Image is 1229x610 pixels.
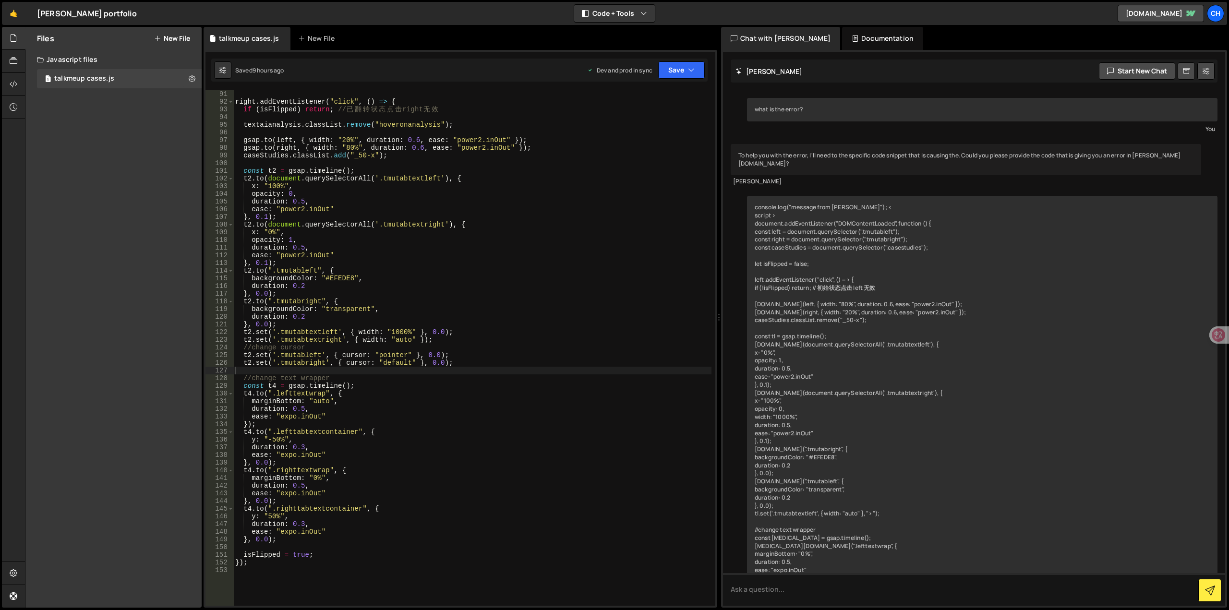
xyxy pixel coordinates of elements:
div: [PERSON_NAME] [733,178,1199,186]
div: 105 [205,198,234,205]
div: 137 [205,443,234,451]
div: 129 [205,382,234,390]
div: 94 [205,113,234,121]
div: 101 [205,167,234,175]
div: Dev and prod in sync [587,66,652,74]
div: 152 [205,559,234,566]
div: 149 [205,536,234,543]
div: 116 [205,282,234,290]
div: 131 [205,397,234,405]
div: 122 [205,328,234,336]
button: Code + Tools [574,5,655,22]
div: 124 [205,344,234,351]
div: 130 [205,390,234,397]
div: 103 [205,182,234,190]
div: 146 [205,513,234,520]
div: 141 [205,474,234,482]
div: 102 [205,175,234,182]
div: 144 [205,497,234,505]
div: 112 [205,251,234,259]
div: 123 [205,336,234,344]
div: talkmeup cases.js [54,74,114,83]
div: 115 [205,275,234,282]
div: 148 [205,528,234,536]
div: 136 [205,436,234,443]
div: 100 [205,159,234,167]
div: 98 [205,144,234,152]
div: 16451/44561.js [37,69,202,88]
button: Save [658,61,705,79]
div: 91 [205,90,234,98]
div: 121 [205,321,234,328]
div: 111 [205,244,234,251]
div: 108 [205,221,234,228]
div: 133 [205,413,234,420]
div: 119 [205,305,234,313]
div: 153 [205,566,234,574]
div: To help you with the error, I'll need to the specific code snippet that is causing the. Could you... [731,144,1201,176]
a: [DOMAIN_NAME] [1118,5,1204,22]
div: 126 [205,359,234,367]
div: Javascript files [25,50,202,69]
span: 1 [45,76,51,84]
div: 120 [205,313,234,321]
div: 134 [205,420,234,428]
div: 104 [205,190,234,198]
div: 95 [205,121,234,129]
div: 132 [205,405,234,413]
div: 9 hours ago [253,66,284,74]
h2: [PERSON_NAME] [735,67,802,76]
div: Chat with [PERSON_NAME] [721,27,840,50]
button: Start new chat [1099,62,1175,80]
div: 118 [205,298,234,305]
div: 96 [205,129,234,136]
a: Ch [1207,5,1224,22]
div: 135 [205,428,234,436]
div: 110 [205,236,234,244]
button: New File [154,35,190,42]
div: 128 [205,374,234,382]
div: 150 [205,543,234,551]
div: 143 [205,490,234,497]
div: 92 [205,98,234,106]
div: [PERSON_NAME] portfolio [37,8,137,19]
div: 139 [205,459,234,466]
h2: Files [37,33,54,44]
div: 99 [205,152,234,159]
div: 93 [205,106,234,113]
div: what is the error? [747,98,1217,121]
div: 109 [205,228,234,236]
div: 145 [205,505,234,513]
div: talkmeup cases.js [219,34,279,43]
div: 125 [205,351,234,359]
div: 138 [205,451,234,459]
div: 142 [205,482,234,490]
div: Saved [235,66,284,74]
div: New File [298,34,338,43]
div: 151 [205,551,234,559]
div: 127 [205,367,234,374]
div: 117 [205,290,234,298]
div: 97 [205,136,234,144]
div: 140 [205,466,234,474]
div: You [749,124,1215,134]
div: 113 [205,259,234,267]
div: 107 [205,213,234,221]
div: 147 [205,520,234,528]
div: 106 [205,205,234,213]
a: 🤙 [2,2,25,25]
div: Documentation [842,27,923,50]
div: 114 [205,267,234,275]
